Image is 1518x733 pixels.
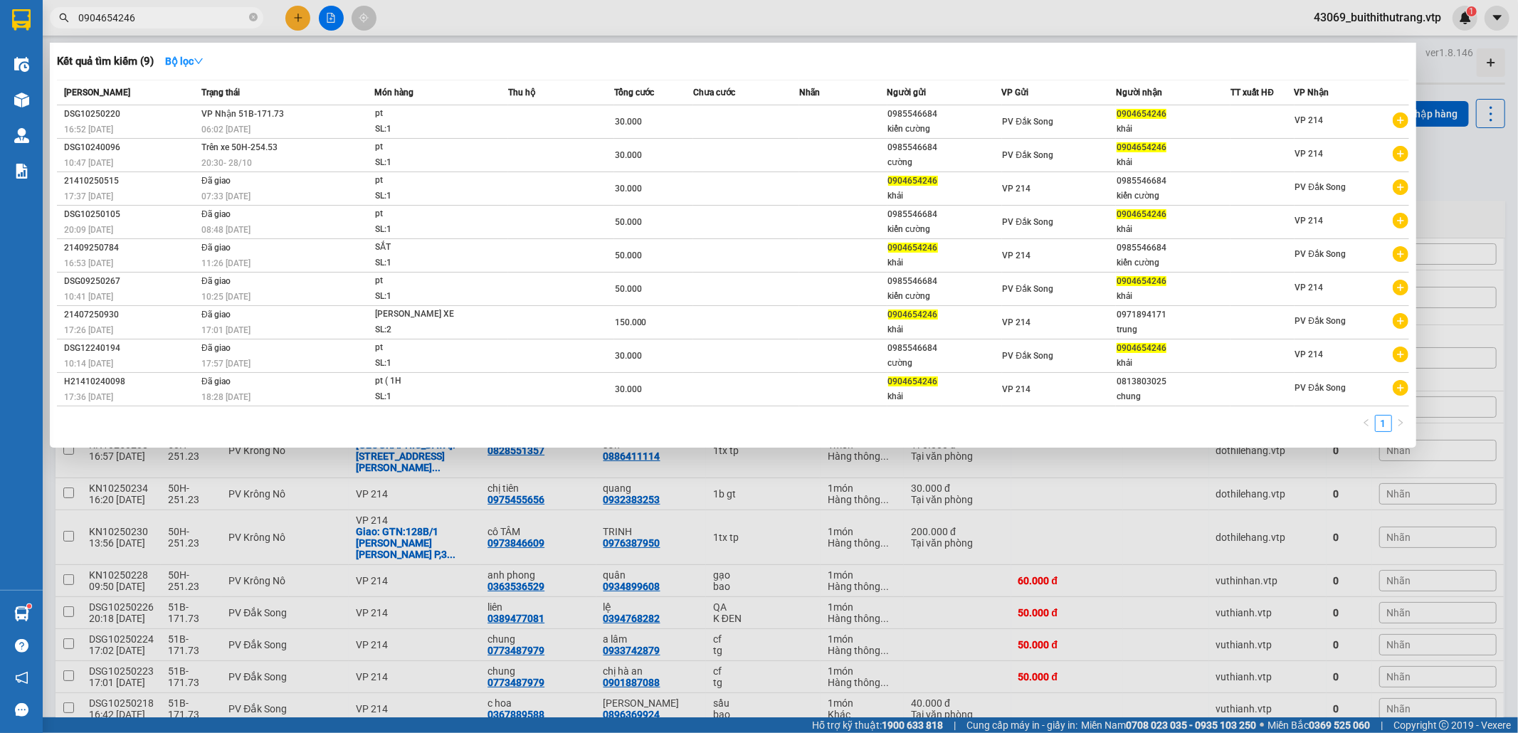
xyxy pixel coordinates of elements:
span: VP Nhận 51B-171.73 [201,109,284,119]
span: Nhãn [799,88,820,97]
span: 30.000 [615,384,642,394]
div: khải [1117,222,1230,237]
img: warehouse-icon [14,128,29,143]
div: khải [888,189,1001,204]
span: plus-circle [1393,112,1408,128]
span: left [1362,418,1371,427]
span: plus-circle [1393,179,1408,195]
span: 06:02 [DATE] [201,125,251,135]
span: 16:53 [DATE] [64,258,113,268]
span: plus-circle [1393,380,1408,396]
div: khải [888,389,1001,404]
button: Bộ lọcdown [154,50,215,73]
span: 50.000 [615,284,642,294]
span: Trên xe 50H-254.53 [201,142,278,152]
span: VP 214 [1295,283,1324,292]
span: 17:26 [DATE] [64,325,113,335]
span: VP 214 [1295,115,1324,125]
span: 08:48 [DATE] [201,225,251,235]
span: 10:25 [DATE] [201,292,251,302]
div: pt [375,139,482,155]
span: PV Đắk Song [1003,351,1054,361]
span: down [194,56,204,66]
span: 30.000 [615,150,642,160]
span: 10:41 [DATE] [64,292,113,302]
span: PV Đắk Song [1003,150,1054,160]
div: SL: 1 [375,356,482,371]
div: H21410240098 [64,374,197,389]
span: 0904654246 [888,176,938,186]
div: kiến cường [888,222,1001,237]
span: PV Đắk Song [1295,249,1346,259]
button: left [1358,415,1375,432]
h3: Kết quả tìm kiếm ( 9 ) [57,54,154,69]
div: 21410250515 [64,174,197,189]
input: Tìm tên, số ĐT hoặc mã đơn [78,10,246,26]
li: Previous Page [1358,415,1375,432]
div: 0985546684 [1117,174,1230,189]
span: 17:36 [DATE] [64,392,113,402]
span: 0904654246 [888,376,938,386]
div: SL: 1 [375,389,482,405]
span: PV Đắk Song [1295,316,1346,326]
span: 0904654246 [1117,276,1166,286]
div: SL: 1 [375,289,482,305]
div: kiến cường [888,122,1001,137]
span: VP Nhận [1295,88,1329,97]
span: Đã giao [201,176,231,186]
span: Trạng thái [201,88,240,97]
span: VP Gửi [1002,88,1029,97]
span: 16:52 [DATE] [64,125,113,135]
div: SL: 1 [375,255,482,271]
span: plus-circle [1393,213,1408,228]
span: VP 214 [1003,317,1031,327]
li: 1 [1375,415,1392,432]
span: Đã giao [201,343,231,353]
div: DSG10250220 [64,107,197,122]
span: PV Đắk Song [1003,217,1054,227]
div: khải [1117,155,1230,170]
a: 1 [1376,416,1391,431]
div: khải [1117,122,1230,137]
div: pt [375,273,482,289]
div: pt [375,173,482,189]
span: TT xuất HĐ [1230,88,1274,97]
span: 0904654246 [1117,142,1166,152]
div: SL: 1 [375,155,482,171]
span: right [1396,418,1405,427]
span: 50.000 [615,251,642,260]
div: kiến cường [1117,255,1230,270]
span: 17:01 [DATE] [201,325,251,335]
span: Tổng cước [614,88,655,97]
div: khải [1117,356,1230,371]
span: 10:14 [DATE] [64,359,113,369]
li: Next Page [1392,415,1409,432]
span: plus-circle [1393,347,1408,362]
div: cường [888,356,1001,371]
div: DSG10240096 [64,140,197,155]
div: DSG10250105 [64,207,197,222]
div: khải [1117,289,1230,304]
span: 11:26 [DATE] [201,258,251,268]
span: Món hàng [374,88,413,97]
span: plus-circle [1393,246,1408,262]
span: 150.000 [615,317,647,327]
div: 0985546684 [1117,241,1230,255]
img: warehouse-icon [14,606,29,621]
div: pt [375,106,482,122]
span: Đã giao [201,310,231,320]
div: 21409250784 [64,241,197,255]
span: PV Đắk Song [1003,284,1054,294]
span: Đã giao [201,243,231,253]
div: 0985546684 [888,341,1001,356]
span: close-circle [249,11,258,25]
span: VP 214 [1003,184,1031,194]
div: SẮT [375,240,482,255]
div: DSG09250267 [64,274,197,289]
div: SL: 1 [375,222,482,238]
span: 10:47 [DATE] [64,158,113,168]
span: notification [15,671,28,685]
span: 20:30 - 28/10 [201,158,252,168]
span: PV Đắk Song [1003,117,1054,127]
div: cường [888,155,1001,170]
